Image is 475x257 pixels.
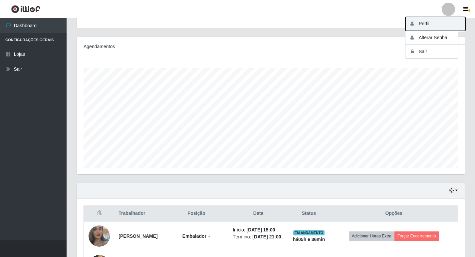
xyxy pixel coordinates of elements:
[288,206,330,221] th: Status
[394,231,439,241] button: Forçar Encerramento
[11,5,41,13] img: CoreUI Logo
[246,227,275,232] time: [DATE] 15:00
[84,43,234,50] div: Agendamentos
[115,206,164,221] th: Trabalhador
[164,206,229,221] th: Posição
[405,31,465,45] button: Alterar Senha
[349,231,394,241] button: Adicionar Horas Extra
[405,17,465,31] button: Perfil
[233,233,284,240] li: Término:
[182,233,210,239] strong: Embalador +
[405,45,465,58] button: Sair
[293,230,325,235] span: EM ANDAMENTO
[252,234,281,239] time: [DATE] 21:00
[89,217,110,255] img: 1653531676872.jpeg
[119,233,157,239] strong: [PERSON_NAME]
[293,237,325,242] strong: há 05 h e 36 min
[229,206,288,221] th: Data
[233,226,284,233] li: Início:
[330,206,458,221] th: Opções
